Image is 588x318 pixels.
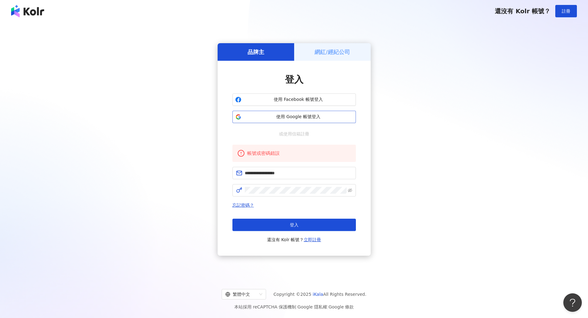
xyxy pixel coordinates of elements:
h5: 品牌主 [248,48,264,56]
h5: 網紅/經紀公司 [315,48,350,56]
span: 登入 [290,222,298,227]
button: 使用 Facebook 帳號登入 [232,93,356,106]
img: logo [11,5,44,17]
span: 本站採用 reCAPTCHA 保護機制 [234,303,354,311]
span: 還沒有 Kolr 帳號？ [267,236,321,243]
a: 忘記密碼？ [232,203,254,208]
button: 登入 [232,219,356,231]
span: 使用 Google 帳號登入 [244,114,353,120]
button: 使用 Google 帳號登入 [232,111,356,123]
span: 註冊 [562,9,570,14]
button: 註冊 [555,5,577,17]
span: eye-invisible [348,188,352,192]
a: Google 隱私權 [298,304,327,309]
span: 使用 Facebook 帳號登入 [244,97,353,103]
a: iKala [313,292,323,297]
span: 登入 [285,74,303,85]
span: Copyright © 2025 All Rights Reserved. [273,291,366,298]
span: | [296,304,298,309]
span: 還沒有 Kolr 帳號？ [495,7,550,15]
span: 或使用信箱註冊 [275,130,314,137]
a: Google 條款 [328,304,354,309]
div: 繁體中文 [225,289,257,299]
a: 立即註冊 [304,237,321,242]
span: | [327,304,329,309]
div: 帳號或密碼錯誤 [247,150,351,157]
iframe: Help Scout Beacon - Open [563,293,582,312]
